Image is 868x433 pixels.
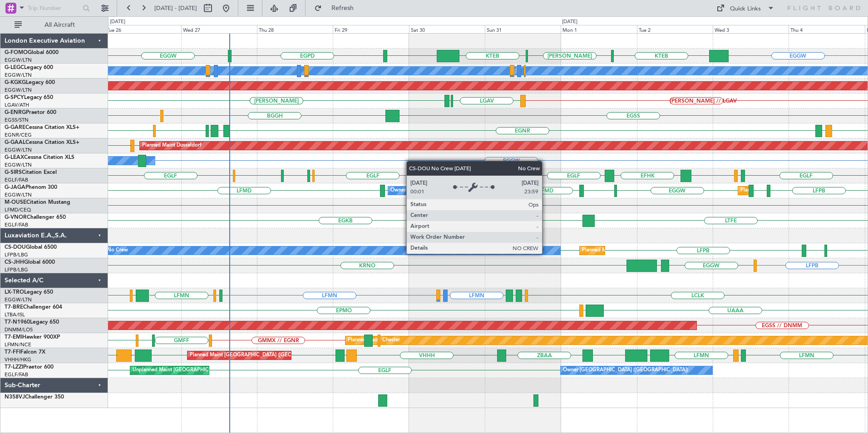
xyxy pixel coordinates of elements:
div: Mon 1 [561,25,636,33]
span: G-SIRS [5,170,22,175]
div: [DATE] [562,18,577,26]
a: EGGW/LTN [5,57,32,64]
div: Tue 26 [105,25,181,33]
span: N358VJ [5,394,25,400]
div: Wed 3 [713,25,789,33]
a: EGGW/LTN [5,87,32,93]
span: G-SPCY [5,95,24,100]
span: Refresh [324,5,362,11]
a: LX-TROLegacy 650 [5,290,53,295]
span: M-OUSE [5,200,26,205]
a: VHHH/HKG [5,356,31,363]
div: Planned Maint [GEOGRAPHIC_DATA] ([GEOGRAPHIC_DATA]) [582,244,725,257]
div: [DATE] [110,18,125,26]
a: N358VJChallenger 350 [5,394,64,400]
a: LFPB/LBG [5,266,28,273]
div: Sun 31 [485,25,561,33]
span: All Aircraft [24,22,96,28]
a: LFMD/CEQ [5,207,31,213]
a: EGGW/LTN [5,147,32,153]
input: Trip Number [28,1,80,15]
span: T7-BRE [5,305,23,310]
span: G-FOMO [5,50,28,55]
span: [DATE] - [DATE] [154,4,197,12]
a: G-FOMOGlobal 6000 [5,50,59,55]
a: M-OUSECitation Mustang [5,200,70,205]
a: EGLF/FAB [5,221,28,228]
span: G-JAGA [5,185,25,190]
a: LFMN/NCE [5,341,31,348]
div: Quick Links [730,5,761,14]
div: Sat 30 [409,25,485,33]
span: G-LEAX [5,155,24,160]
div: Wed 27 [181,25,257,33]
div: Fri 29 [333,25,409,33]
a: G-SIRSCitation Excel [5,170,57,175]
span: G-GARE [5,125,25,130]
a: G-SPCYLegacy 650 [5,95,53,100]
div: No Crew [107,244,128,257]
span: G-VNOR [5,215,27,220]
a: EGGW/LTN [5,296,32,303]
a: G-JAGAPhenom 300 [5,185,57,190]
a: EGLF/FAB [5,371,28,378]
div: Planned Maint Dusseldorf [142,139,202,153]
a: EGNR/CEG [5,132,32,138]
a: G-LEAXCessna Citation XLS [5,155,74,160]
span: G-KGKG [5,80,26,85]
span: T7-N1960 [5,320,30,325]
span: LX-TRO [5,290,24,295]
a: G-KGKGLegacy 600 [5,80,55,85]
div: Owner [GEOGRAPHIC_DATA] ([GEOGRAPHIC_DATA]) [563,364,688,377]
div: Tue 2 [637,25,713,33]
a: T7-EMIHawker 900XP [5,335,60,340]
a: EGGW/LTN [5,162,32,168]
a: G-GAALCessna Citation XLS+ [5,140,79,145]
div: Planned Maint [GEOGRAPHIC_DATA] ([GEOGRAPHIC_DATA] Intl) [190,349,341,362]
a: EGGW/LTN [5,72,32,79]
a: G-GARECessna Citation XLS+ [5,125,79,130]
span: T7-LZZI [5,364,23,370]
div: Thu 28 [257,25,333,33]
a: CS-DOUGlobal 6500 [5,245,57,250]
a: EGLF/FAB [5,177,28,183]
a: DNMM/LOS [5,326,33,333]
button: All Aircraft [10,18,99,32]
a: T7-BREChallenger 604 [5,305,62,310]
span: G-LEGC [5,65,24,70]
a: T7-N1960Legacy 650 [5,320,59,325]
a: EGSS/STN [5,117,29,123]
a: T7-FFIFalcon 7X [5,349,45,355]
a: T7-LZZIPraetor 600 [5,364,54,370]
a: LFPB/LBG [5,251,28,258]
a: EGGW/LTN [5,192,32,198]
div: Unplanned Maint [GEOGRAPHIC_DATA] ([GEOGRAPHIC_DATA]) [133,364,282,377]
a: G-ENRGPraetor 600 [5,110,56,115]
a: LGAV/ATH [5,102,29,108]
span: CS-DOU [5,245,26,250]
a: G-VNORChallenger 650 [5,215,66,220]
button: Quick Links [712,1,779,15]
a: LTBA/ISL [5,311,25,318]
span: G-GAAL [5,140,25,145]
span: CS-JHH [5,260,24,265]
span: T7-FFI [5,349,20,355]
span: G-ENRG [5,110,26,115]
div: Planned Maint Chester [348,334,400,347]
a: G-LEGCLegacy 600 [5,65,53,70]
span: T7-EMI [5,335,22,340]
button: Refresh [310,1,365,15]
div: Owner Ibiza [390,184,418,197]
a: CS-JHHGlobal 6000 [5,260,55,265]
div: Thu 4 [789,25,864,33]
